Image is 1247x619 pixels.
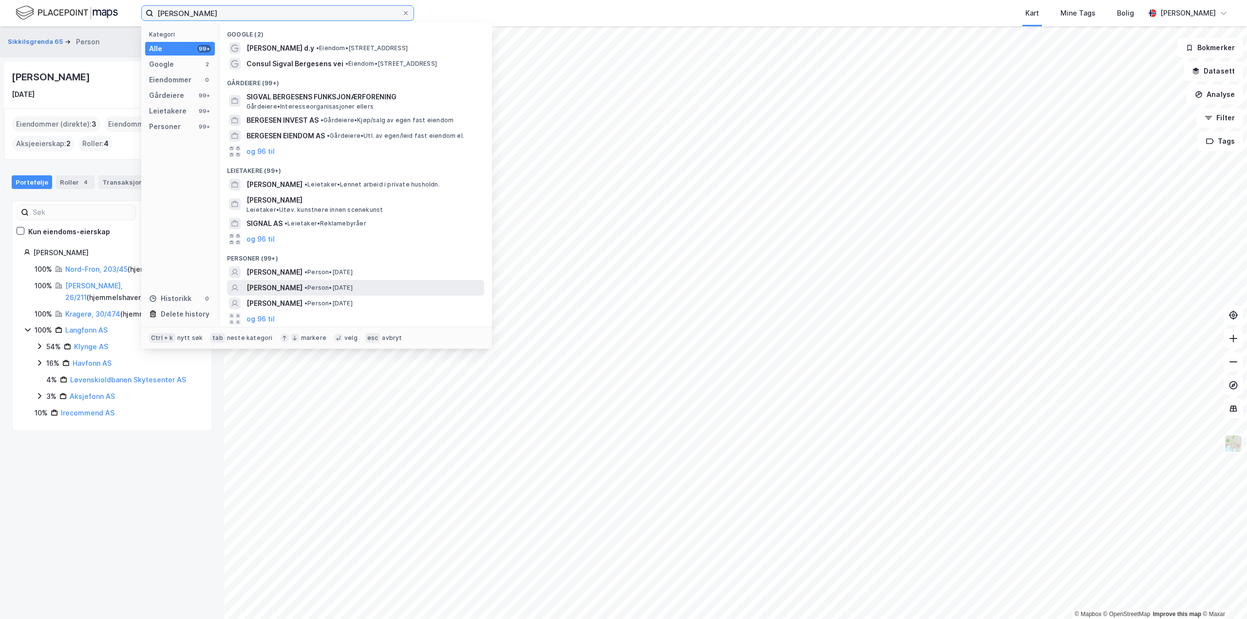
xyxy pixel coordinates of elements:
[1060,7,1096,19] div: Mine Tags
[321,116,323,124] span: •
[246,218,283,229] span: SIGNAL AS
[12,136,75,151] div: Aksjeeierskap :
[219,159,492,177] div: Leietakere (99+)
[1025,7,1039,19] div: Kart
[1117,7,1134,19] div: Bolig
[284,220,287,227] span: •
[149,74,191,86] div: Eiendommer
[1198,572,1247,619] iframe: Chat Widget
[177,334,203,342] div: nytt søk
[56,175,94,189] div: Roller
[149,105,187,117] div: Leietakere
[197,45,211,53] div: 99+
[104,138,109,150] span: 4
[304,181,307,188] span: •
[246,42,314,54] span: [PERSON_NAME] d.y
[66,138,71,150] span: 2
[246,313,275,325] button: og 96 til
[8,37,65,47] button: Sikkilsgrenda 65
[35,308,52,320] div: 100%
[92,118,96,130] span: 3
[327,132,330,139] span: •
[29,205,135,220] input: Søk
[219,72,492,89] div: Gårdeiere (99+)
[316,44,319,52] span: •
[98,175,170,189] div: Transaksjoner
[304,284,353,292] span: Person • [DATE]
[65,280,200,303] div: ( hjemmelshaver )
[1224,434,1243,453] img: Z
[203,76,211,84] div: 0
[246,206,383,214] span: Leietaker • Utøv. kunstnere innen scenekunst
[246,194,480,206] span: [PERSON_NAME]
[197,107,211,115] div: 99+
[316,44,408,52] span: Eiendom • [STREET_ADDRESS]
[246,266,302,278] span: [PERSON_NAME]
[227,334,273,342] div: neste kategori
[203,60,211,68] div: 2
[46,357,59,369] div: 16%
[246,179,302,190] span: [PERSON_NAME]
[327,132,464,140] span: Gårdeiere • Utl. av egen/leid fast eiendom el.
[197,123,211,131] div: 99+
[46,391,57,402] div: 3%
[284,220,366,227] span: Leietaker • Reklamebyråer
[153,6,402,20] input: Søk på adresse, matrikkel, gårdeiere, leietakere eller personer
[161,308,209,320] div: Delete history
[149,90,184,101] div: Gårdeiere
[246,282,302,294] span: [PERSON_NAME]
[304,181,440,188] span: Leietaker • Lønnet arbeid i private husholdn.
[246,298,302,309] span: [PERSON_NAME]
[321,116,453,124] span: Gårdeiere • Kjøp/salg av egen fast eiendom
[12,69,92,85] div: [PERSON_NAME]
[1184,61,1243,81] button: Datasett
[219,23,492,40] div: Google (2)
[246,130,325,142] span: BERGESEN EIENDOM AS
[65,281,123,301] a: [PERSON_NAME], 26/211
[365,333,380,343] div: esc
[28,226,110,238] div: Kun eiendoms-eierskap
[1177,38,1243,57] button: Bokmerker
[78,136,113,151] div: Roller :
[104,116,206,132] div: Eiendommer (Indirekte) :
[12,89,35,100] div: [DATE]
[149,333,175,343] div: Ctrl + k
[12,175,52,189] div: Portefølje
[35,280,52,292] div: 100%
[81,177,91,187] div: 4
[246,91,480,103] span: SIGVAL BERGESENS FUNKSJONÆRFORENING
[304,300,353,307] span: Person • [DATE]
[210,333,225,343] div: tab
[149,31,215,38] div: Kategori
[70,392,115,400] a: Aksjefonn AS
[1153,611,1201,618] a: Improve this map
[74,342,108,351] a: Klynge AS
[46,374,57,386] div: 4%
[246,114,319,126] span: BERGESEN INVEST AS
[345,60,437,68] span: Eiendom • [STREET_ADDRESS]
[149,121,181,132] div: Personer
[76,36,99,48] div: Person
[304,300,307,307] span: •
[344,334,358,342] div: velg
[33,247,200,259] div: [PERSON_NAME]
[246,146,275,157] button: og 96 til
[246,58,343,70] span: Consul Sigval Bergesens vei
[345,60,348,67] span: •
[304,268,353,276] span: Person • [DATE]
[149,43,162,55] div: Alle
[246,233,275,245] button: og 96 til
[46,341,61,353] div: 54%
[1187,85,1243,104] button: Analyse
[1160,7,1216,19] div: [PERSON_NAME]
[1196,108,1243,128] button: Filter
[12,116,100,132] div: Eiendommer (direkte) :
[35,324,52,336] div: 100%
[65,263,184,275] div: ( hjemmelshaver )
[246,103,374,111] span: Gårdeiere • Interesseorganisasjoner ellers
[304,284,307,291] span: •
[35,407,48,419] div: 10%
[1198,131,1243,151] button: Tags
[219,247,492,264] div: Personer (99+)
